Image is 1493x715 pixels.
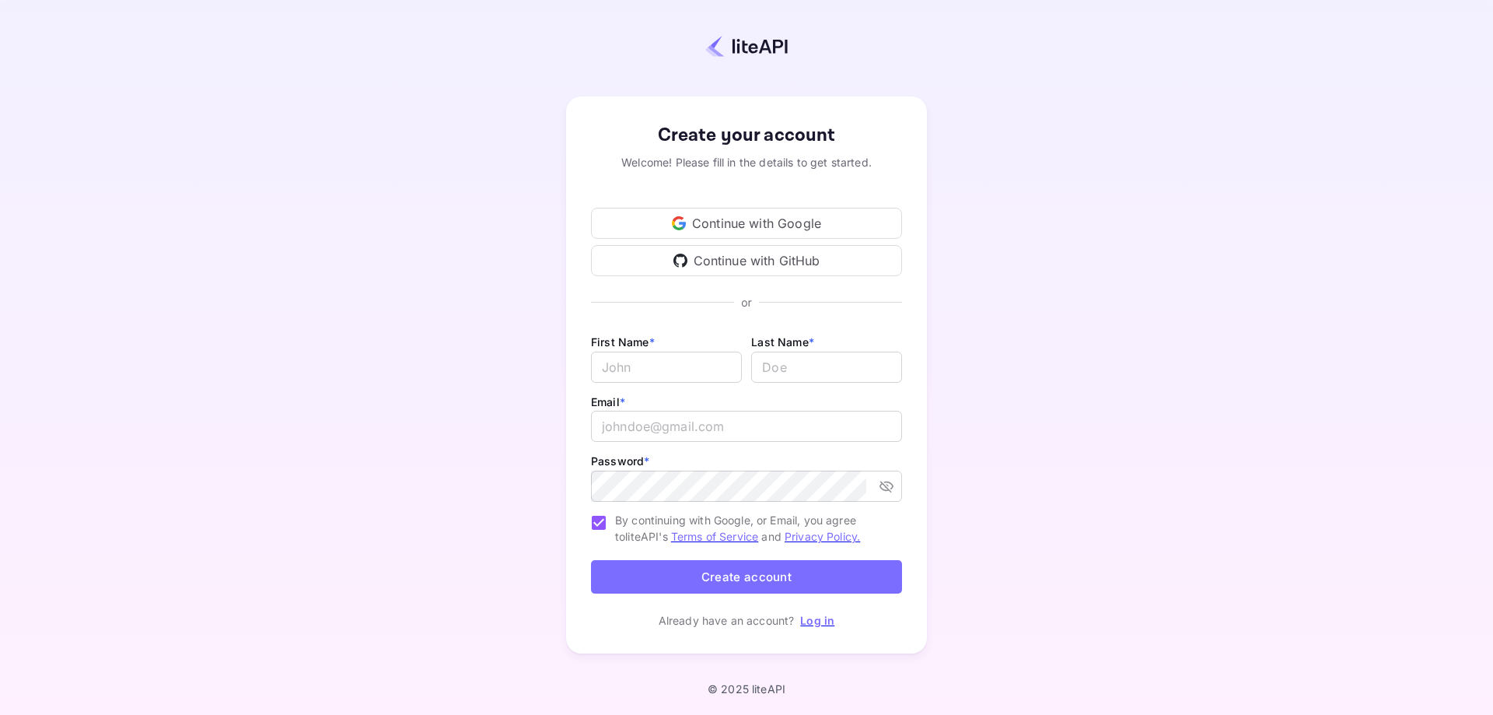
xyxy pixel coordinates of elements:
[591,121,902,149] div: Create your account
[800,614,834,627] a: Log in
[591,454,649,468] label: Password
[751,352,902,383] input: Doe
[591,560,902,594] button: Create account
[671,530,758,543] a: Terms of Service
[591,352,742,383] input: John
[705,35,788,58] img: liteapi
[591,395,625,408] label: Email
[785,530,860,543] a: Privacy Policy.
[872,472,900,500] button: toggle password visibility
[615,512,890,545] span: By continuing with Google, or Email, you agree to liteAPI's and
[708,682,785,696] p: © 2025 liteAPI
[591,154,902,170] div: Welcome! Please fill in the details to get started.
[591,208,902,239] div: Continue with Google
[751,335,814,349] label: Last Name
[591,411,902,442] input: johndoe@gmail.com
[591,245,902,276] div: Continue with GitHub
[591,335,655,349] label: First Name
[659,612,795,629] p: Already have an account?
